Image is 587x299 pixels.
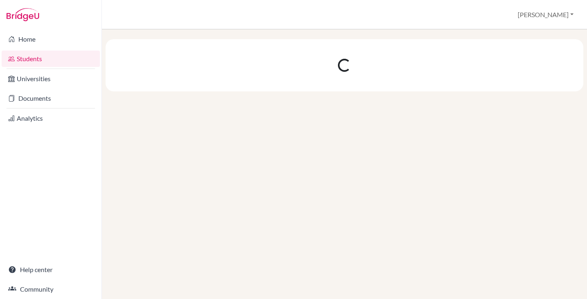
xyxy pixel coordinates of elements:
a: Help center [2,261,100,278]
a: Community [2,281,100,297]
button: [PERSON_NAME] [514,7,577,22]
a: Analytics [2,110,100,126]
a: Universities [2,71,100,87]
a: Students [2,51,100,67]
img: Bridge-U [7,8,39,21]
a: Home [2,31,100,47]
a: Documents [2,90,100,106]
